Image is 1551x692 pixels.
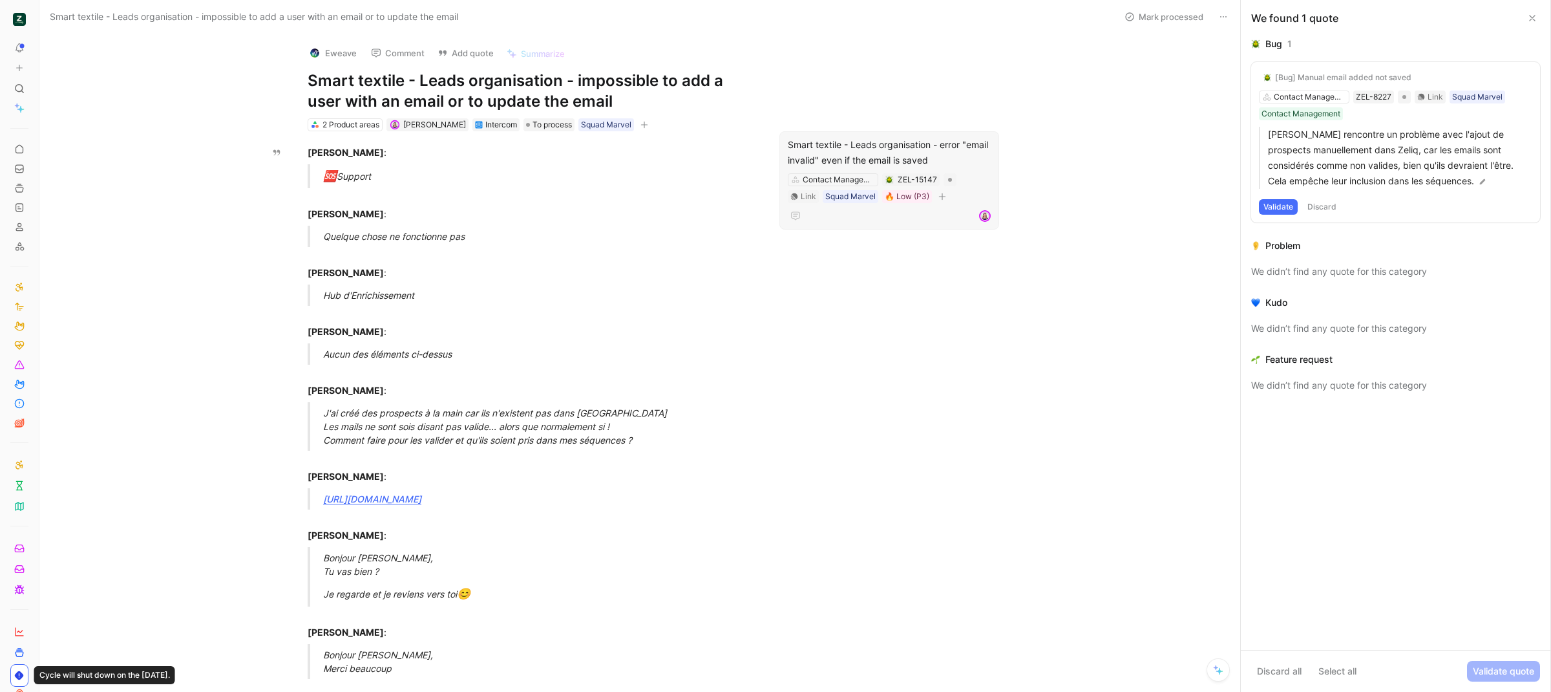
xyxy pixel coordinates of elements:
button: ZELIQ [10,10,28,28]
div: Hub d'Enrichissement [323,288,770,302]
div: Aucun des éléments ci-dessus [323,347,770,361]
div: We didn’t find any quote for this category [1251,264,1540,279]
span: Smart textile - Leads organisation - impossible to add a user with an email or to update the email [50,9,458,25]
span: [PERSON_NAME] [403,120,466,129]
div: Je regarde et je reviens vers toi [323,586,770,603]
img: ZELIQ [13,13,26,26]
img: pen.svg [1478,177,1487,186]
div: 🔥 Low (P3) [885,190,929,203]
div: : [308,515,755,542]
div: Squad Marvel [581,118,631,131]
strong: [PERSON_NAME] [308,471,384,482]
div: Intercom [485,118,517,131]
button: Validate [1259,199,1298,215]
strong: [PERSON_NAME] [308,627,384,638]
img: 🪲 [1251,39,1260,49]
div: : [308,311,755,338]
div: Contact Management [803,173,875,186]
button: 🪲[Bug] Manual email added not saved [1259,70,1416,85]
div: Link [801,190,816,203]
div: We didn’t find any quote for this category [1251,378,1540,393]
img: 🪲 [1263,74,1271,81]
button: Add quote [432,44,500,62]
img: 👂 [1251,241,1260,250]
strong: [PERSON_NAME] [308,530,384,541]
h1: Smart textile - Leads organisation - impossible to add a user with an email or to update the email [308,70,755,112]
div: Kudo [1265,295,1287,310]
div: Bonjour [PERSON_NAME], Tu vas bien ? [323,551,770,578]
button: Comment [365,44,430,62]
button: Mark processed [1119,8,1209,26]
button: Select all [1313,661,1362,682]
div: ZEL-15147 [898,173,937,186]
button: 🪲 [885,175,894,184]
span: 🆘 [323,169,337,182]
div: : [308,456,755,483]
div: To process [523,118,575,131]
span: 😊 [457,587,470,600]
strong: [PERSON_NAME] [308,326,384,337]
div: 2 Product areas [322,118,379,131]
strong: [PERSON_NAME] [308,147,384,158]
div: Quelque chose ne fonctionne pas [323,230,770,243]
div: We didn’t find any quote for this category [1251,321,1540,336]
div: Feature request [1265,352,1333,367]
div: : [308,612,755,639]
div: Smart textile - Leads organisation - error "email invalid" even if the email is saved [788,137,991,168]
button: Discard [1303,199,1341,215]
strong: [PERSON_NAME] [308,208,384,219]
div: Support [323,168,770,185]
div: Squad Marvel [825,190,876,203]
div: : [308,370,755,397]
div: : [308,193,755,221]
a: [URL][DOMAIN_NAME] [323,493,421,504]
img: avatar [391,121,398,128]
div: Problem [1265,238,1300,254]
div: Bug [1265,36,1282,52]
button: Discard all [1251,661,1307,682]
span: To process [533,118,572,131]
img: avatar [980,211,989,221]
div: : [308,252,755,279]
div: 1 [1287,36,1292,52]
button: Validate quote [1467,661,1540,682]
img: 🪲 [885,176,893,184]
img: 💙 [1251,298,1260,307]
p: [PERSON_NAME] rencontre un problème avec l'ajout de prospects manuellement dans Zeliq, car les em... [1268,127,1532,189]
div: Cycle will shut down on the [DATE]. [34,666,175,684]
div: We found 1 quote [1251,10,1338,26]
button: Summarize [501,45,571,63]
div: J'ai créé des prospects à la main car ils n'existent pas dans [GEOGRAPHIC_DATA] Les mails ne sont... [323,406,770,447]
span: Summarize [521,48,565,59]
div: [Bug] Manual email added not saved [1275,72,1411,83]
img: logo [308,47,321,59]
div: Bonjour [PERSON_NAME], Merci beaucoup [323,648,770,675]
div: : [308,146,755,159]
strong: [PERSON_NAME] [308,385,384,396]
img: 🌱 [1251,355,1260,364]
button: logoEweave [302,43,363,63]
strong: [PERSON_NAME] [308,267,384,278]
